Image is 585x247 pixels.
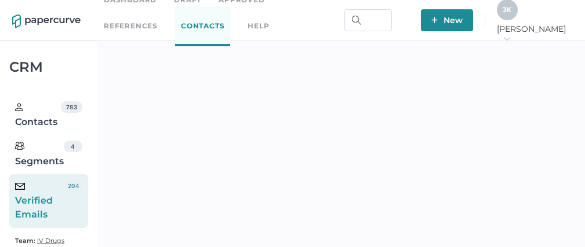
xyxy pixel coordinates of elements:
[421,9,473,31] button: New
[15,141,24,150] img: segments.b9481e3d.svg
[65,180,83,191] div: 204
[248,20,269,32] div: help
[503,5,511,14] span: J K
[15,103,23,111] img: person.20a629c4.svg
[15,101,61,129] div: Contacts
[431,9,463,31] span: New
[431,17,438,23] img: plus-white.e19ec114.svg
[15,180,65,222] div: Verified Emails
[503,35,511,43] i: arrow_right
[175,6,230,46] a: Contacts
[15,141,64,168] div: Segments
[344,9,392,31] input: Search Workspace
[104,20,158,32] a: References
[352,16,361,25] img: search.bf03fe8b.svg
[9,62,88,72] div: CRM
[12,14,81,28] img: papercurve-logo-colour.7244d18c.svg
[37,237,64,245] span: IV Drugs
[497,24,573,45] span: [PERSON_NAME]
[61,101,82,113] div: 783
[15,183,25,190] img: email-icon-black.c777dcea.svg
[64,141,82,152] div: 4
